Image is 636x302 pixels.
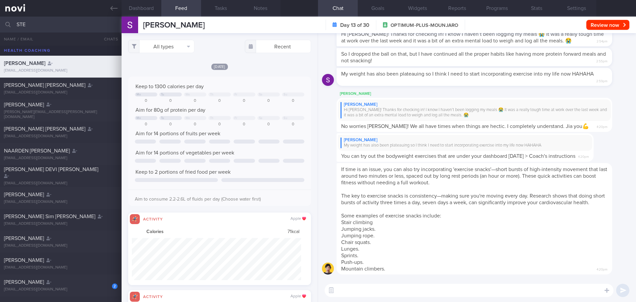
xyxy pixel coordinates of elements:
span: 2:55pm [596,57,608,64]
span: [PERSON_NAME] [4,236,44,241]
span: [PERSON_NAME] [143,21,205,29]
div: [EMAIL_ADDRESS][DOMAIN_NAME] [4,134,118,139]
div: Fr [235,93,238,96]
div: Hi [PERSON_NAME]! Thanks for checking in! I know I haven’t been logging my meals 😭 It was a reall... [341,107,608,118]
div: Sa [259,93,263,96]
div: Apple [291,294,306,299]
div: [PERSON_NAME][EMAIL_ADDRESS][PERSON_NAME][DOMAIN_NAME] [4,110,118,120]
div: Su [284,93,287,96]
span: Lunges. [341,246,359,252]
span: 4:20pm [578,153,589,159]
span: 2:54pm [597,37,608,44]
button: Review now [586,20,629,30]
div: [EMAIL_ADDRESS][DOMAIN_NAME] [4,181,118,186]
div: 0 [159,122,182,127]
span: [PERSON_NAME] [4,102,44,107]
div: 2 [112,283,118,289]
span: [PERSON_NAME] Sim [PERSON_NAME] [4,214,95,219]
div: 0 [282,122,304,127]
div: [EMAIL_ADDRESS][DOMAIN_NAME] [4,68,118,73]
span: Keep to 1300 calories per day [135,84,204,89]
div: [EMAIL_ADDRESS][DOMAIN_NAME] [4,265,118,270]
span: [PERSON_NAME] [4,192,44,197]
div: 0 [208,122,231,127]
span: No worries [PERSON_NAME]! We all have times when things are hectic. I completely understand. Jia ... [341,124,589,129]
div: Mo [136,93,141,96]
div: Su [284,116,287,120]
div: 0 [208,98,231,103]
div: 0 [135,122,157,127]
div: 0 [135,98,157,103]
span: Aim for 14 portions of fruits per week [135,131,220,136]
div: My weight has also been plateauing so I think I need to start incorporating exercise into my life... [341,143,590,148]
div: Apple [291,216,306,221]
div: 0 [257,98,280,103]
span: [PERSON_NAME] [4,279,44,285]
div: 0 [257,122,280,127]
span: 4:20pm [597,123,608,129]
span: Chair squats. [341,240,371,245]
span: Push-ups. [341,260,364,265]
span: [DATE] [211,64,228,70]
div: [EMAIL_ADDRESS][DOMAIN_NAME] [4,243,118,248]
span: So I dropped the ball on that, but I have continued all the proper habits like having more protei... [341,51,606,63]
span: Aim for 14 portions of vegetables per week [135,150,234,155]
span: OPTIMUM-PLUS-MOUNJARO [391,22,458,29]
div: Activity [140,293,166,299]
div: [EMAIL_ADDRESS][DOMAIN_NAME] [4,221,118,226]
div: [EMAIL_ADDRESS][DOMAIN_NAME] [4,287,118,292]
div: 0 [233,122,255,127]
div: [PERSON_NAME] [341,102,608,107]
span: [PERSON_NAME] [PERSON_NAME] [4,83,85,88]
div: [PERSON_NAME] [341,138,590,143]
span: If time is an issue, you can also try incorporating 'exercise snacks'—short bursts of high-intens... [341,167,607,185]
span: My weight has also been plateauing so I think I need to start incorporating exercise into my life... [341,71,594,77]
div: We [185,93,190,96]
span: You can try out the bodyweight exercises that are under your dashboard [DATE] > Coach's instructions [341,153,575,159]
span: 2:59pm [596,77,608,84]
span: [PERSON_NAME] [PERSON_NAME] [4,126,85,132]
span: Mountain climbers. [341,266,385,272]
div: Activity [140,216,166,221]
div: Fr [235,116,238,120]
div: 0 [184,122,206,127]
div: 0 [184,98,206,103]
div: [EMAIL_ADDRESS][DOMAIN_NAME] [4,200,118,205]
span: Aim to consume 2.2-2.6L of fluids per day (Choose water first) [135,197,261,202]
div: 0 [159,98,182,103]
div: 0 [282,98,304,103]
span: The key to exercise snacks is consistency—making sure you're moving every day. Research shows tha... [341,193,605,205]
strong: Day 13 of 30 [340,22,369,29]
span: Keep to 2 portions of fried food per week [135,169,231,175]
span: [PERSON_NAME] [4,61,45,66]
span: [PERSON_NAME] DEVI [PERSON_NAME] [4,167,98,172]
span: Some examples of exercise snacks include: [341,213,441,218]
span: Sprints. [341,253,358,258]
div: [EMAIL_ADDRESS][DOMAIN_NAME] [4,90,118,95]
span: Aim for 80g of protein per day [135,107,205,113]
div: We [185,116,190,120]
div: Tu [161,93,164,96]
div: Th [210,93,214,96]
div: Tu [161,116,164,120]
span: NAARDEN [PERSON_NAME] [4,148,70,153]
strong: Calories [146,229,164,235]
div: [EMAIL_ADDRESS][DOMAIN_NAME] [4,156,118,161]
span: Jumping jacks. [341,226,376,232]
div: Mo [136,116,141,120]
span: Stair climbing [341,220,373,225]
div: [PERSON_NAME] [337,90,632,98]
div: Th [210,116,214,120]
span: 71 kcal [288,229,299,235]
span: Jumping rope. [341,233,375,238]
span: 4:20pm [597,266,608,272]
div: Sa [259,116,263,120]
button: Chats [95,32,122,46]
span: [PERSON_NAME] [4,258,44,263]
div: 0 [233,98,255,103]
button: All types [128,40,194,53]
